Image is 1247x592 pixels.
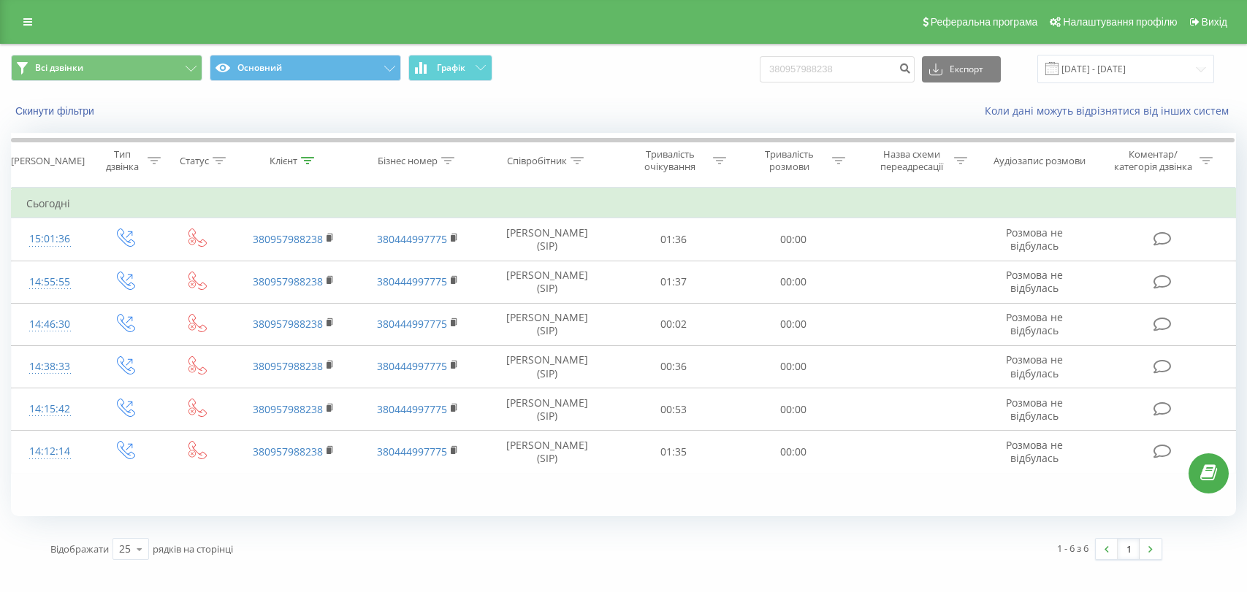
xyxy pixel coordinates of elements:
span: Графік [437,63,465,73]
a: 1 [1118,539,1140,559]
a: 380957988238 [253,232,323,246]
td: 00:00 [733,303,853,345]
div: 14:46:30 [26,310,73,339]
div: Аудіозапис розмови [994,155,1086,167]
div: 14:15:42 [26,395,73,423]
td: [PERSON_NAME] (SIP) [480,218,614,261]
a: 380957988238 [253,445,323,458]
div: 14:55:55 [26,268,73,296]
span: Вихід [1202,16,1227,28]
button: Основний [210,55,401,81]
td: 01:36 [614,218,733,261]
div: Тип дзвінка [101,148,144,173]
td: 00:00 [733,345,853,388]
span: Всі дзвінки [35,62,83,74]
td: 01:35 [614,431,733,473]
span: Розмова не відбулась [1006,268,1063,295]
span: Реферальна програма [931,16,1038,28]
iframe: Intercom live chat [1197,510,1232,545]
span: Розмова не відбулась [1006,438,1063,465]
a: 380444997775 [377,274,447,288]
td: 00:53 [614,388,733,431]
td: [PERSON_NAME] (SIP) [480,388,614,431]
div: Статус [180,155,209,167]
td: Сьогодні [12,189,1236,218]
span: Налаштування профілю [1063,16,1177,28]
td: 00:00 [733,261,853,303]
div: 15:01:36 [26,225,73,253]
span: Відображати [50,542,109,556]
a: 380444997775 [377,402,447,416]
span: рядків на сторінці [153,542,233,556]
div: Співробітник [507,155,567,167]
button: Експорт [922,56,1001,82]
td: [PERSON_NAME] (SIP) [480,431,614,473]
span: Розмова не відбулась [1006,310,1063,337]
div: 14:38:33 [26,353,73,381]
a: 380957988238 [253,359,323,373]
div: 1 - 6 з 6 [1057,541,1088,556]
a: 380444997775 [377,445,447,458]
td: 00:00 [733,388,853,431]
button: Скинути фільтри [11,104,102,118]
a: 380444997775 [377,317,447,331]
div: Тривалість розмови [750,148,828,173]
input: Пошук за номером [760,56,915,82]
td: 01:37 [614,261,733,303]
td: 00:02 [614,303,733,345]
button: Графік [408,55,492,81]
a: 380444997775 [377,359,447,373]
a: 380957988238 [253,402,323,416]
div: Бізнес номер [378,155,438,167]
td: 00:00 [733,431,853,473]
td: [PERSON_NAME] (SIP) [480,303,614,345]
div: 25 [119,542,131,556]
a: Коли дані можуть відрізнятися вiд інших систем [985,104,1236,118]
div: Назва схеми переадресації [872,148,950,173]
div: Коментар/категорія дзвінка [1110,148,1196,173]
span: Розмова не відбулась [1006,396,1063,423]
a: 380957988238 [253,317,323,331]
td: [PERSON_NAME] (SIP) [480,261,614,303]
div: 14:12:14 [26,437,73,466]
a: 380957988238 [253,274,323,288]
div: [PERSON_NAME] [11,155,85,167]
button: Всі дзвінки [11,55,202,81]
td: 00:00 [733,218,853,261]
div: Клієнт [270,155,297,167]
span: Розмова не відбулась [1006,353,1063,380]
span: Розмова не відбулась [1006,226,1063,253]
td: 00:36 [614,345,733,388]
div: Тривалість очікування [631,148,709,173]
td: [PERSON_NAME] (SIP) [480,345,614,388]
a: 380444997775 [377,232,447,246]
